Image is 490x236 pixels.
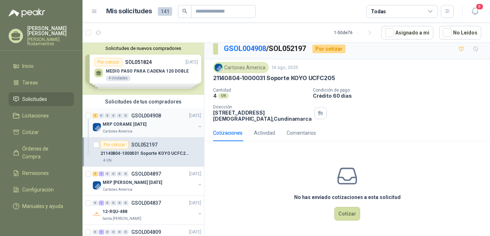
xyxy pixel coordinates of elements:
div: 0 [117,200,122,205]
button: 8 [468,5,481,18]
div: 0 [117,171,122,176]
span: Cotizar [22,128,39,136]
a: Por cotizarSOL05219721140804-1000031 Soporte KOYO UCFC2054 UN [83,138,204,167]
span: Manuales y ayuda [22,202,63,210]
div: 1 [99,200,104,205]
div: 1 [99,171,104,176]
img: Company Logo [93,123,101,131]
button: Solicitudes de nuevos compradores [85,46,201,51]
p: Cartones America [103,187,132,193]
p: SOL052197 [131,142,157,147]
img: Logo peakr [9,9,45,17]
a: 0 1 0 0 0 0 GSOL004837[DATE] Company Logo12-RQU-488Santa [PERSON_NAME] [93,199,203,222]
div: Solicitudes de nuevos compradoresPor cotizarSOL051824[DATE] MEDIO PASO PARA CADENA 120 DOBLE4 Uni... [83,43,204,95]
h1: Mis solicitudes [106,6,152,17]
div: 0 [93,230,98,235]
div: UN [218,93,229,99]
p: Santa [PERSON_NAME] [103,216,141,222]
p: 21140804-1000031 Soporte KOYO UCFC205 [213,74,335,82]
p: Cantidad [213,88,307,93]
p: [DATE] [189,171,201,177]
p: Cartones America [103,129,132,134]
div: 1 - 50 de 76 [334,27,376,38]
p: GSOL004809 [131,230,161,235]
img: Company Logo [93,181,101,190]
div: Cartones America [213,62,269,73]
div: 1 [93,113,98,118]
div: 0 [111,230,116,235]
div: 0 [93,200,98,205]
p: [PERSON_NAME] [PERSON_NAME] [27,26,74,36]
div: 0 [123,200,128,205]
a: Órdenes de Compra [9,142,74,163]
div: Cotizaciones [213,129,242,137]
a: Remisiones [9,166,74,180]
a: 1 0 0 0 0 0 GSOL004908[DATE] Company LogoMRP CORAME [DATE]Cartones America [93,111,203,134]
div: 0 [105,200,110,205]
span: 141 [158,7,172,16]
div: Por cotizar [100,140,128,149]
div: Actividad [254,129,275,137]
span: Remisiones [22,169,49,177]
span: Solicitudes [22,95,47,103]
div: Todas [371,8,386,15]
button: Asignado a mi [381,26,433,40]
div: Solicitudes de tus compradores [83,95,204,108]
p: GSOL004837 [131,200,161,205]
div: 1 [99,230,104,235]
a: 1 1 0 0 0 0 GSOL004897[DATE] Company LogoMRP [PERSON_NAME] [DATE]Cartones America [93,170,203,193]
p: 14 ago, 2025 [272,64,298,71]
a: Cotizar [9,125,74,139]
h3: No has enviado cotizaciones a esta solicitud [294,193,401,201]
div: 0 [111,200,116,205]
p: [PERSON_NAME] Rodamientos [27,37,74,46]
p: GSOL004897 [131,171,161,176]
p: 12-RQU-488 [103,208,127,215]
button: Cotizar [334,207,360,221]
div: 0 [111,171,116,176]
a: Tareas [9,76,74,89]
a: GSOL004908 [224,44,266,53]
a: Inicio [9,59,74,73]
span: Órdenes de Compra [22,145,67,161]
p: MRP [PERSON_NAME] [DATE] [103,179,162,186]
p: Crédito 60 días [313,93,487,99]
div: 0 [123,113,128,118]
div: 0 [117,230,122,235]
span: 8 [476,3,484,10]
div: 0 [117,113,122,118]
button: No Leídos [439,26,481,40]
div: 0 [123,171,128,176]
img: Company Logo [93,210,101,219]
a: Manuales y ayuda [9,199,74,213]
a: Configuración [9,183,74,196]
div: 1 [93,171,98,176]
p: MRP CORAME [DATE] [103,121,146,128]
div: 0 [99,113,104,118]
p: 21140804-1000031 Soporte KOYO UCFC205 [100,150,190,157]
div: Por cotizar [312,45,345,53]
span: Tareas [22,79,38,87]
p: [DATE] [189,200,201,207]
p: / SOL052197 [224,43,307,54]
p: [DATE] [189,229,201,236]
p: 4 [213,93,217,99]
span: search [182,9,187,14]
a: Solicitudes [9,92,74,106]
p: Condición de pago [313,88,487,93]
div: 4 UN [100,158,114,163]
div: 0 [111,113,116,118]
span: Inicio [22,62,34,70]
div: 0 [105,171,110,176]
img: Company Logo [215,64,222,71]
div: 0 [105,113,110,118]
div: Comentarios [287,129,316,137]
span: Licitaciones [22,112,49,120]
p: [STREET_ADDRESS] [DEMOGRAPHIC_DATA] , Cundinamarca [213,110,312,122]
p: GSOL004908 [131,113,161,118]
div: 0 [123,230,128,235]
span: Configuración [22,186,54,194]
p: [DATE] [189,112,201,119]
a: Licitaciones [9,109,74,122]
div: 0 [105,230,110,235]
